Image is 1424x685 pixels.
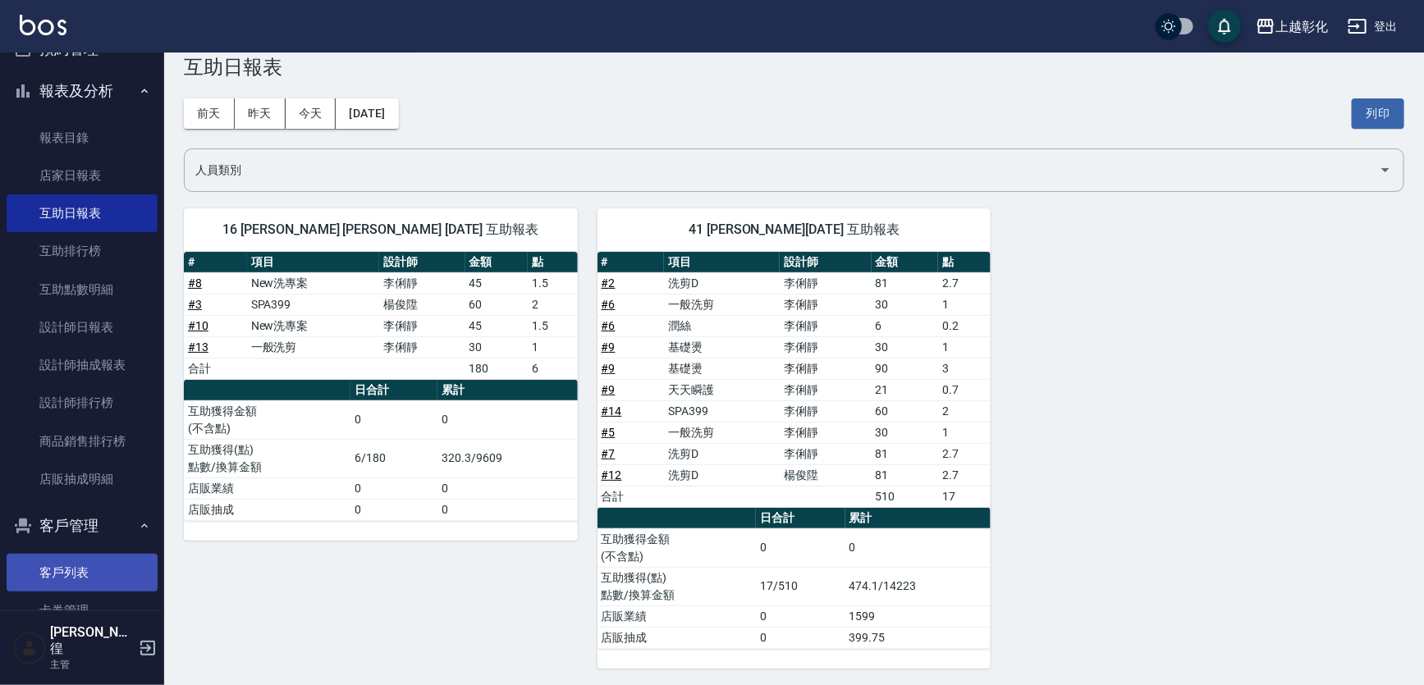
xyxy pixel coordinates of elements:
[872,294,938,315] td: 30
[872,379,938,400] td: 21
[872,252,938,273] th: 金額
[1372,157,1399,183] button: Open
[336,98,398,129] button: [DATE]
[204,221,558,238] span: 16 [PERSON_NAME] [PERSON_NAME] [DATE] 互助報表
[235,98,286,129] button: 昨天
[845,508,991,529] th: 累計
[7,384,158,422] a: 設計師排行榜
[756,567,845,605] td: 17/510
[379,272,465,294] td: 李俐靜
[1341,11,1404,42] button: 登出
[1275,16,1328,37] div: 上越彰化
[617,221,972,238] span: 41 [PERSON_NAME][DATE] 互助報表
[286,98,337,129] button: 今天
[664,379,780,400] td: 天天瞬護
[780,358,871,379] td: 李俐靜
[528,358,577,379] td: 6
[872,315,938,336] td: 6
[598,528,757,567] td: 互助獲得金額 (不含點)
[664,422,780,443] td: 一般洗剪
[598,252,991,508] table: a dense table
[938,315,991,336] td: 0.2
[379,294,465,315] td: 楊俊陞
[938,294,991,315] td: 1
[598,486,664,507] td: 合計
[437,477,577,499] td: 0
[602,404,622,418] a: #14
[598,605,757,627] td: 店販業績
[602,426,616,439] a: #5
[1208,10,1241,43] button: save
[780,272,871,294] td: 李俐靜
[872,336,938,358] td: 30
[379,336,465,358] td: 李俐靜
[184,499,350,520] td: 店販抽成
[465,315,529,336] td: 45
[437,380,577,401] th: 累計
[780,422,871,443] td: 李俐靜
[872,443,938,464] td: 81
[872,464,938,486] td: 81
[184,400,350,439] td: 互助獲得金額 (不含點)
[756,528,845,567] td: 0
[247,336,379,358] td: 一般洗剪
[602,276,616,290] a: #2
[350,499,437,520] td: 0
[465,336,529,358] td: 30
[780,294,871,315] td: 李俐靜
[602,447,616,460] a: #7
[437,439,577,477] td: 320.3/9609
[7,554,158,591] a: 客戶列表
[188,298,202,311] a: #3
[7,346,158,384] a: 設計師抽成報表
[664,294,780,315] td: 一般洗剪
[938,272,991,294] td: 2.7
[184,252,578,380] table: a dense table
[780,400,871,422] td: 李俐靜
[780,443,871,464] td: 李俐靜
[20,15,66,35] img: Logo
[598,508,991,649] table: a dense table
[437,400,577,439] td: 0
[7,271,158,308] a: 互助點數明細
[872,400,938,422] td: 60
[1249,10,1335,43] button: 上越彰化
[379,252,465,273] th: 設計師
[528,315,577,336] td: 1.5
[598,252,664,273] th: #
[184,252,247,273] th: #
[184,358,247,379] td: 合計
[845,528,991,567] td: 0
[664,443,780,464] td: 洗剪D
[872,272,938,294] td: 81
[13,632,46,664] img: Person
[938,358,991,379] td: 3
[528,336,577,358] td: 1
[7,308,158,346] a: 設計師日報表
[845,567,991,605] td: 474.1/14223
[602,468,622,482] a: #12
[7,232,158,270] a: 互助排行榜
[756,508,845,529] th: 日合計
[938,464,991,486] td: 2.7
[938,486,991,507] td: 17
[1352,98,1404,129] button: 列印
[598,627,757,648] td: 店販抽成
[7,119,158,157] a: 報表目錄
[602,383,616,396] a: #9
[465,358,529,379] td: 180
[872,486,938,507] td: 510
[247,315,379,336] td: New洗專案
[184,380,578,521] table: a dense table
[664,464,780,486] td: 洗剪D
[7,70,158,112] button: 報表及分析
[664,400,780,422] td: SPA399
[7,194,158,232] a: 互助日報表
[184,439,350,477] td: 互助獲得(點) 點數/換算金額
[664,252,780,273] th: 項目
[350,477,437,499] td: 0
[184,477,350,499] td: 店販業績
[7,591,158,629] a: 卡券管理
[465,294,529,315] td: 60
[247,252,379,273] th: 項目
